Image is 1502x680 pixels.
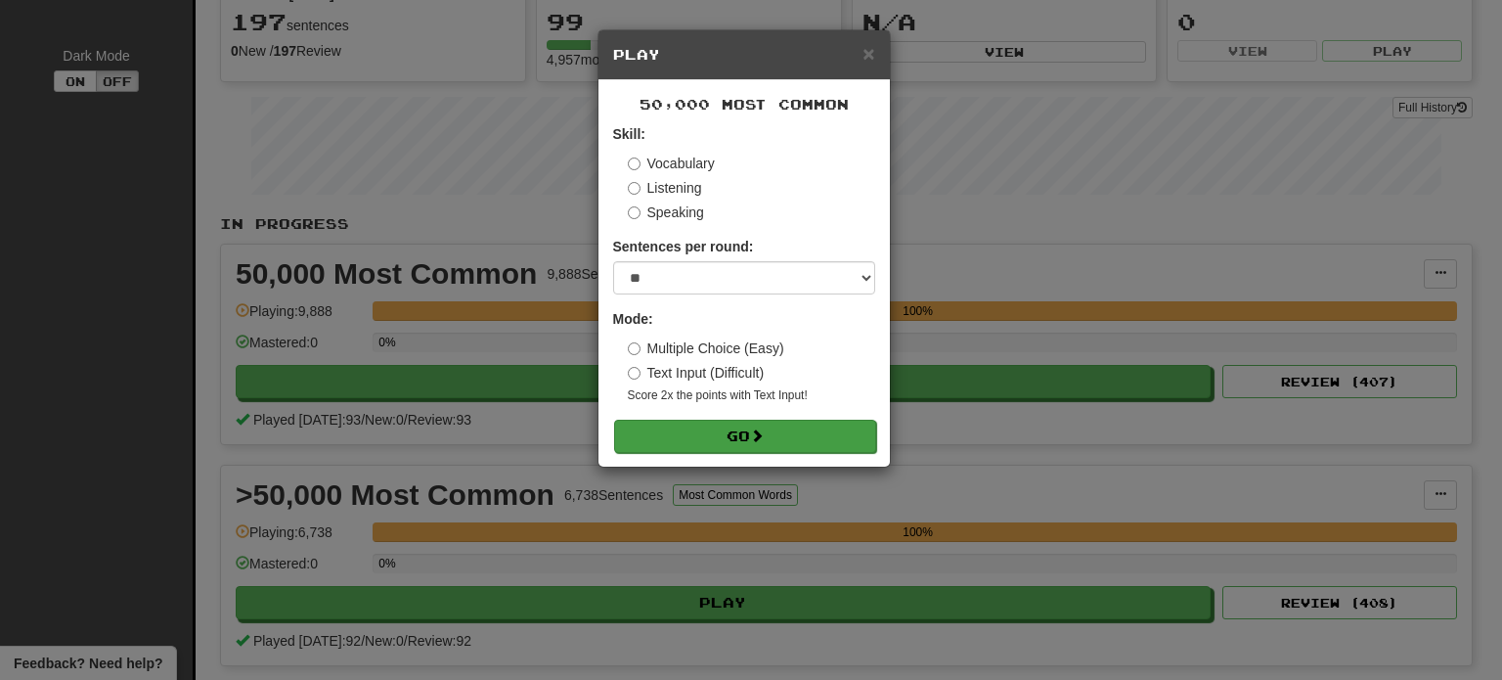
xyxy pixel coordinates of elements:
[628,203,704,222] label: Speaking
[628,178,702,198] label: Listening
[613,126,645,142] strong: Skill:
[640,96,849,113] span: 50,000 Most Common
[862,43,874,64] button: Close
[613,45,875,65] h5: Play
[614,420,876,453] button: Go
[628,182,641,195] input: Listening
[613,311,653,327] strong: Mode:
[628,339,784,358] label: Multiple Choice (Easy)
[628,363,765,383] label: Text Input (Difficult)
[628,154,715,173] label: Vocabulary
[628,206,641,219] input: Speaking
[862,42,874,65] span: ×
[628,342,641,355] input: Multiple Choice (Easy)
[628,387,875,404] small: Score 2x the points with Text Input !
[628,367,641,380] input: Text Input (Difficult)
[613,237,754,256] label: Sentences per round:
[628,158,641,170] input: Vocabulary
